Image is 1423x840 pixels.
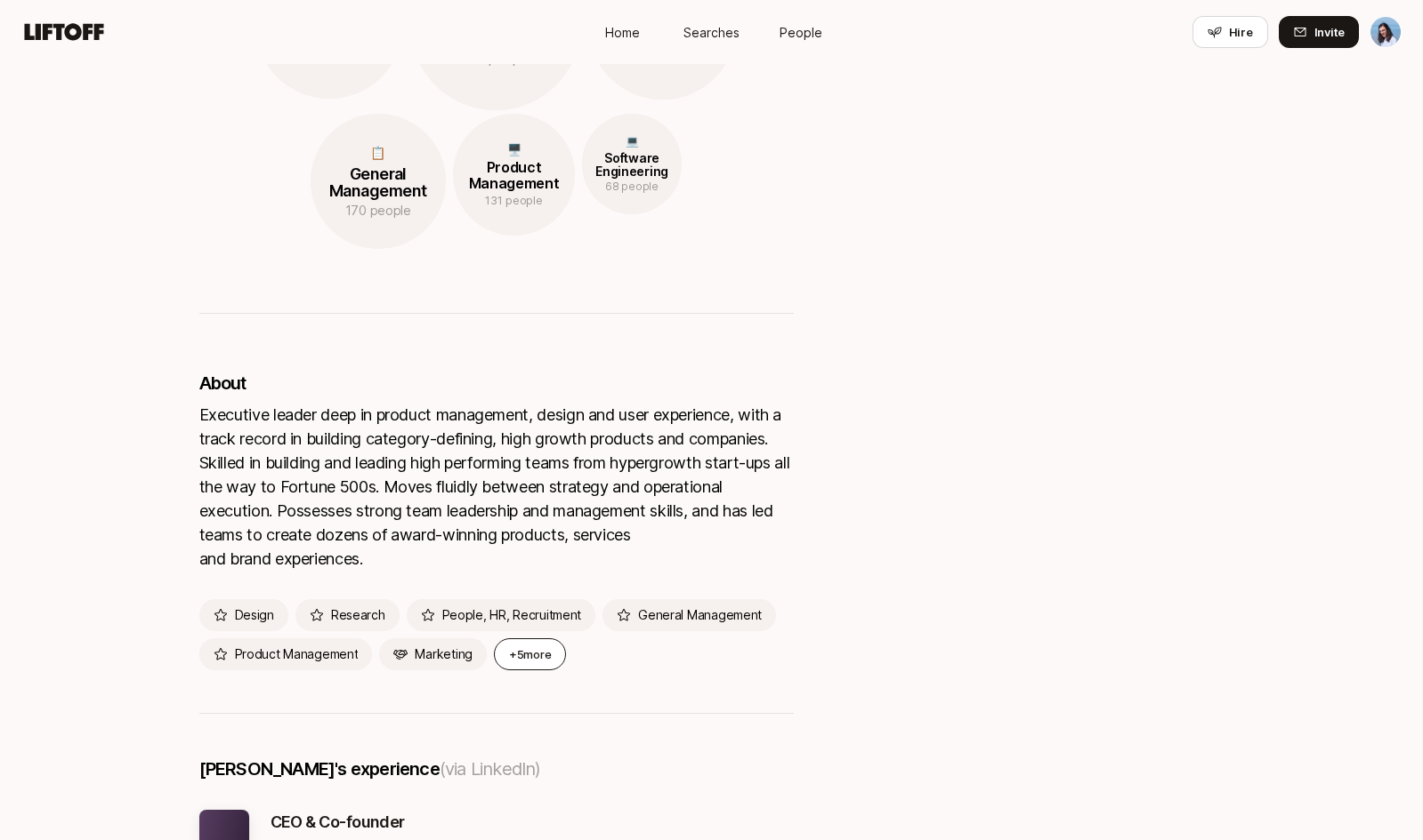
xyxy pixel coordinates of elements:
[582,133,682,149] p: 💻
[235,644,359,665] p: Product Management
[605,23,640,42] span: Home
[582,151,682,179] p: Software Engineering
[1229,23,1253,41] span: Hire
[780,23,822,42] span: People
[756,16,845,49] a: People
[1370,17,1401,47] img: Dan Tase
[235,604,274,626] p: Design
[271,810,794,835] p: CEO & Co-founder
[638,604,762,626] p: General Management
[578,16,667,49] a: Home
[453,140,575,158] p: 🖥️
[415,644,472,665] p: Marketing
[1279,16,1359,48] button: Invite
[442,604,582,626] p: People, HR, Recruitment
[311,142,446,164] p: 📋
[331,604,385,626] p: Research
[453,191,575,209] p: 131 people
[1314,23,1345,41] span: Invite
[199,371,794,396] p: About
[1193,16,1268,48] button: Hire
[440,758,541,780] span: (via LinkedIn)
[311,165,446,201] p: General Management
[1370,16,1402,48] button: Dan Tase
[582,179,682,195] p: 68 people
[311,200,446,221] p: 170 people
[494,638,566,670] button: +5more
[453,160,575,191] p: Product Management
[667,16,756,49] a: Searches
[683,23,740,42] span: Searches
[199,403,794,571] div: Executive leader deep in product management, design and user experience, with a track record in b...
[199,756,541,781] p: [PERSON_NAME] 's experience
